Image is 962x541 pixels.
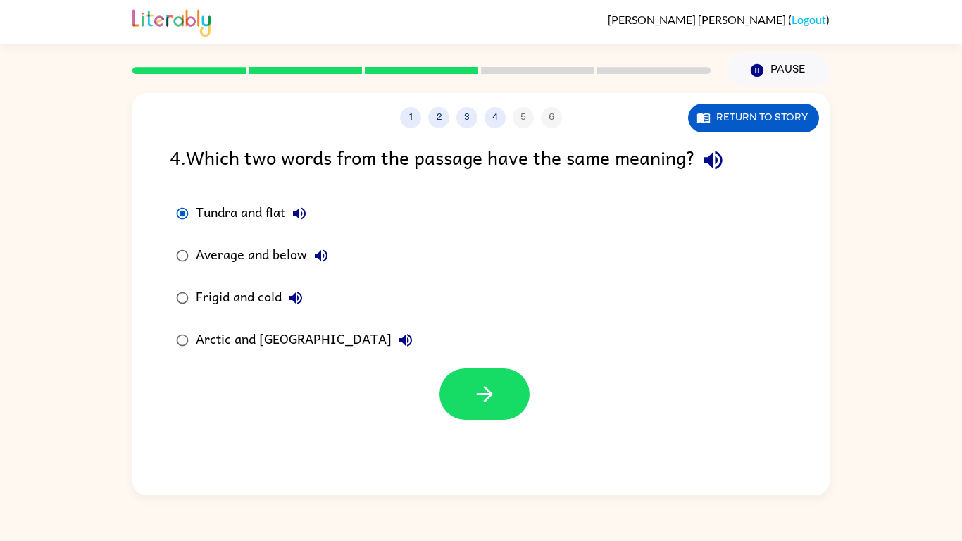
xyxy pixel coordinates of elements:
div: Frigid and cold [196,284,310,312]
button: Average and below [307,242,335,270]
button: 1 [400,107,421,128]
a: Logout [792,13,826,26]
button: 2 [428,107,449,128]
button: 4 [485,107,506,128]
button: Pause [727,54,830,87]
div: Average and below [196,242,335,270]
div: 4 . Which two words from the passage have the same meaning? [170,142,792,178]
button: Frigid and cold [282,284,310,312]
div: ( ) [608,13,830,26]
button: Return to story [688,104,819,132]
button: 3 [456,107,477,128]
span: [PERSON_NAME] [PERSON_NAME] [608,13,788,26]
img: Literably [132,6,211,37]
button: Arctic and [GEOGRAPHIC_DATA] [392,326,420,354]
div: Arctic and [GEOGRAPHIC_DATA] [196,326,420,354]
button: Tundra and flat [285,199,313,228]
div: Tundra and flat [196,199,313,228]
